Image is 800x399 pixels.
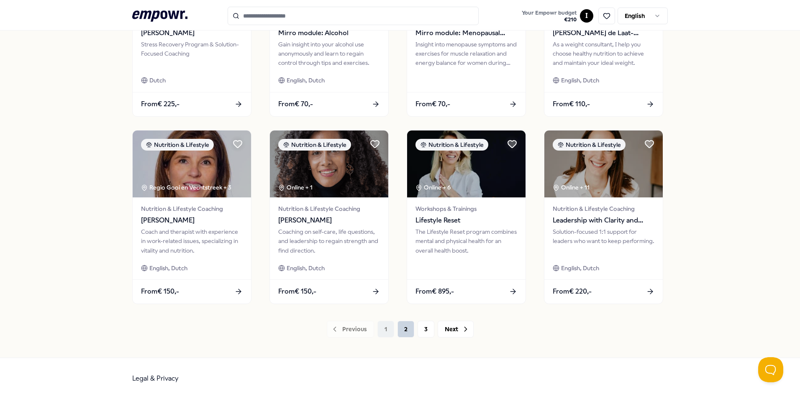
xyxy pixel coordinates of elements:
div: Coaching on self-care, life questions, and leadership to regain strength and find direction. [278,227,380,255]
a: package imageNutrition & LifestyleOnline + 11Nutrition & Lifestyle CoachingLeadership with Clarit... [544,130,663,304]
span: Mirro module: Alcohol [278,28,380,38]
span: From € 895,- [415,286,454,297]
div: Stress Recovery Program & Solution-Focused Coaching [141,40,243,68]
span: Leadership with Clarity and Energy [553,215,654,226]
span: [PERSON_NAME] [141,28,243,38]
a: Legal & Privacy [132,374,179,382]
span: € 210 [522,16,577,23]
button: I [580,9,593,23]
span: From € 110,- [553,99,590,110]
button: Your Empowr budget€210 [520,8,578,25]
span: English, Dutch [287,76,325,85]
div: As a weight consultant, I help you choose healthy nutrition to achieve and maintain your ideal we... [553,40,654,68]
img: package image [407,130,526,197]
span: Nutrition & Lifestyle Coaching [553,204,654,213]
button: Next [438,321,474,338]
div: Nutrition & Lifestyle [553,139,626,151]
span: English, Dutch [287,263,325,273]
span: Nutrition & Lifestyle Coaching [278,204,380,213]
span: Dutch [149,76,166,85]
a: package imageNutrition & LifestyleRegio Gooi en Vechtstreek + 3Nutrition & Lifestyle Coaching[PER... [132,130,251,304]
div: Regio Gooi en Vechtstreek + 3 [141,183,231,192]
span: From € 70,- [415,99,450,110]
iframe: Help Scout Beacon - Open [758,357,783,382]
div: Nutrition & Lifestyle [278,139,351,151]
span: [PERSON_NAME] [141,215,243,226]
div: Nutrition & Lifestyle [141,139,214,151]
span: Your Empowr budget [522,10,577,16]
a: Your Empowr budget€210 [518,7,580,25]
span: From € 220,- [553,286,592,297]
div: The Lifestyle Reset program combines mental and physical health for an overall health boost. [415,227,517,255]
img: package image [270,130,388,197]
span: English, Dutch [561,263,599,273]
div: Coach and therapist with experience in work-related issues, specializing in vitality and nutrition. [141,227,243,255]
div: Online + 1 [278,183,313,192]
div: Nutrition & Lifestyle [415,139,488,151]
img: package image [544,130,663,197]
div: Online + 6 [415,183,451,192]
span: English, Dutch [149,263,187,273]
div: Gain insight into your alcohol use anonymously and learn to regain control through tips and exerc... [278,40,380,68]
span: Workshops & Trainings [415,204,517,213]
span: [PERSON_NAME] [278,215,380,226]
input: Search for products, categories or subcategories [228,7,479,25]
button: 3 [418,321,434,338]
span: Lifestyle Reset [415,215,517,226]
span: [PERSON_NAME] de Laat-[PERSON_NAME] [553,28,654,38]
div: Solution-focused 1:1 support for leaders who want to keep performing. [553,227,654,255]
img: package image [133,130,251,197]
span: From € 150,- [278,286,316,297]
div: Online + 11 [553,183,590,192]
div: Insight into menopause symptoms and exercises for muscle relaxation and energy balance for women ... [415,40,517,68]
span: English, Dutch [561,76,599,85]
a: package imageNutrition & LifestyleOnline + 1Nutrition & Lifestyle Coaching[PERSON_NAME]Coaching o... [269,130,389,304]
span: From € 225,- [141,99,179,110]
a: package imageNutrition & LifestyleOnline + 6Workshops & TrainingsLifestyle ResetThe Lifestyle Res... [407,130,526,304]
button: 2 [397,321,414,338]
span: From € 150,- [141,286,179,297]
span: Mirro module: Menopausal complaints [415,28,517,38]
span: Nutrition & Lifestyle Coaching [141,204,243,213]
span: From € 70,- [278,99,313,110]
